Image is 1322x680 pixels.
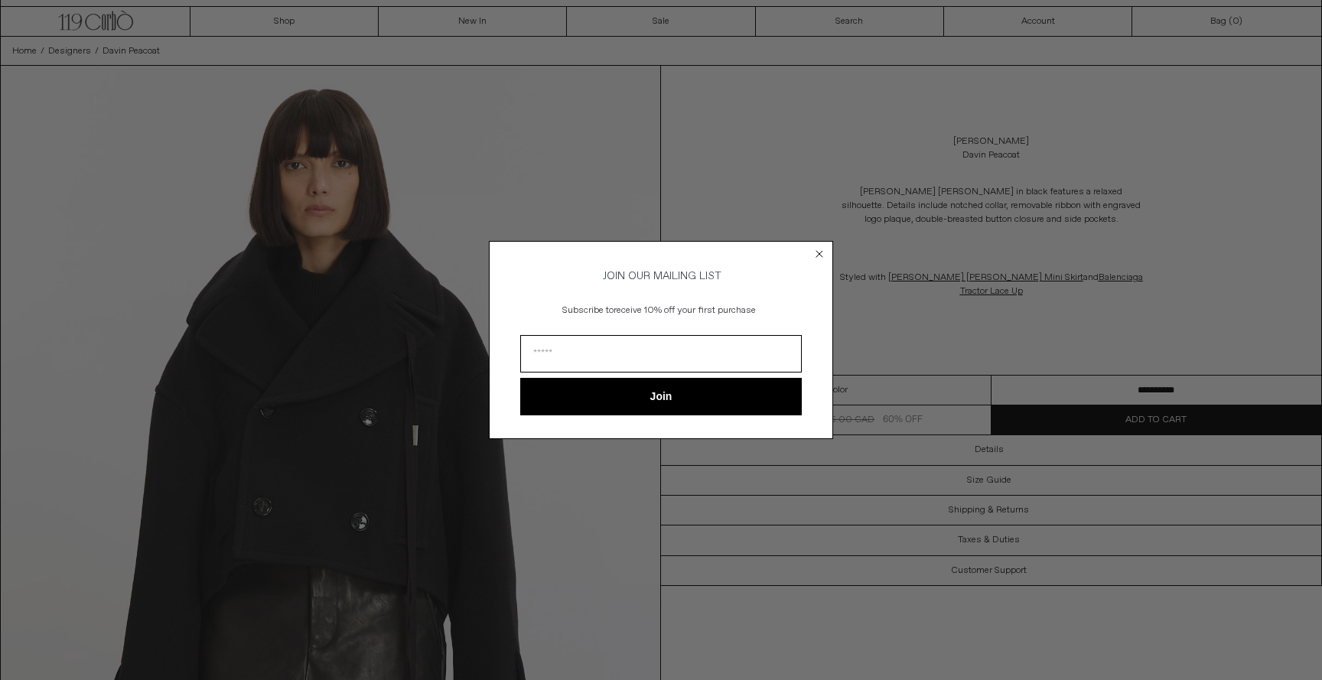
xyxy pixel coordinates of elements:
[601,269,721,283] span: JOIN OUR MAILING LIST
[520,378,802,415] button: Join
[614,304,756,317] span: receive 10% off your first purchase
[562,304,614,317] span: Subscribe to
[520,335,802,373] input: Email
[812,246,827,262] button: Close dialog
